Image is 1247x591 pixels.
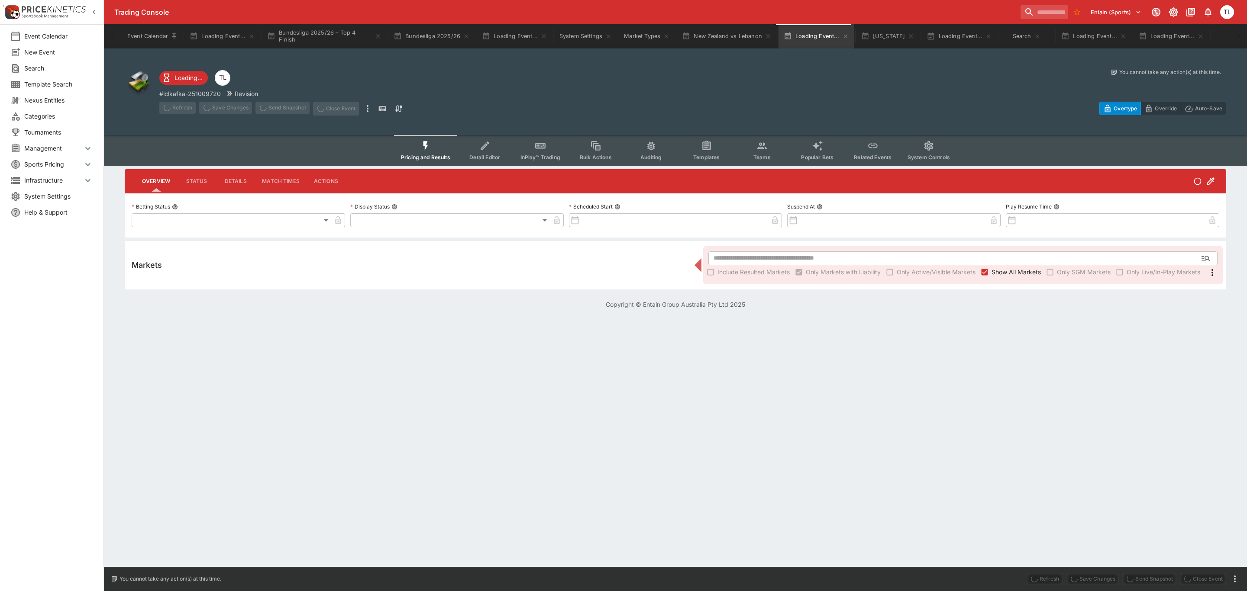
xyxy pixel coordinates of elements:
span: Search [24,64,93,73]
span: Infrastructure [24,176,83,185]
button: Loading Event... [1134,24,1209,48]
span: Tournaments [24,128,93,137]
button: Match Times [255,171,307,192]
p: Overtype [1114,104,1137,113]
span: Auditing [640,154,662,161]
span: Only Markets with Liability [806,267,881,276]
p: Play Resume Time [1006,203,1052,210]
div: Start From [1099,102,1226,115]
button: Override [1140,102,1181,115]
span: Detail Editor [469,154,500,161]
button: [US_STATE] [856,24,920,48]
input: search [1021,5,1068,19]
span: Sports Pricing [24,160,83,169]
p: Suspend At [787,203,815,210]
button: Market Types [619,24,675,48]
p: Display Status [350,203,390,210]
span: Only Active/Visible Markets [897,267,976,276]
button: No Bookmarks [1070,5,1084,19]
p: Loading... [174,73,203,82]
button: Betting Status [172,204,178,210]
p: You cannot take any action(s) at this time. [120,575,221,583]
p: Revision [235,89,258,98]
img: Sportsbook Management [22,14,68,18]
p: You cannot take any action(s) at this time. [1119,68,1221,76]
button: New Zealand vs Lebanon [677,24,777,48]
button: Open [1198,251,1214,266]
button: Loading Event... [1056,24,1132,48]
button: System Settings [554,24,617,48]
button: Search [999,24,1054,48]
div: Trent Lewis [1220,5,1234,19]
span: Popular Bets [801,154,833,161]
img: PriceKinetics Logo [3,3,20,21]
button: Display Status [391,204,397,210]
button: Connected to PK [1148,4,1164,20]
span: Only Live/In-Play Markets [1127,267,1200,276]
p: Scheduled Start [569,203,613,210]
span: System Controls [908,154,950,161]
h5: Markets [132,260,162,270]
button: Details [216,171,255,192]
p: Override [1155,104,1177,113]
p: Copy To Clipboard [159,89,221,98]
span: Pricing and Results [401,154,450,161]
span: Template Search [24,80,93,89]
p: Copyright © Entain Group Australia Pty Ltd 2025 [104,300,1247,309]
img: other.png [125,68,152,96]
button: Overview [135,171,177,192]
span: Help & Support [24,208,93,217]
button: Event Calendar [122,24,183,48]
button: Suspend At [817,204,823,210]
div: Trent Lewis [215,70,230,86]
span: Only SGM Markets [1057,267,1111,276]
button: Toggle light/dark mode [1166,4,1181,20]
button: more [362,102,373,116]
svg: More [1207,267,1218,278]
button: Auto-Save [1181,102,1226,115]
span: Bulk Actions [580,154,612,161]
p: Auto-Save [1195,104,1222,113]
div: Event type filters [394,135,957,166]
button: more [1230,574,1240,584]
button: Play Resume Time [1053,204,1060,210]
span: Nexus Entities [24,96,93,105]
button: Bundesliga 2025/26 [388,24,475,48]
button: Loading Event... [184,24,260,48]
button: Select Tenant [1085,5,1147,19]
span: Management [24,144,83,153]
button: Actions [307,171,346,192]
span: Templates [693,154,720,161]
button: Notifications [1200,4,1216,20]
div: Trading Console [114,8,1017,17]
span: Event Calendar [24,32,93,41]
span: Teams [753,154,771,161]
button: Status [177,171,216,192]
button: Overtype [1099,102,1141,115]
button: Trent Lewis [1218,3,1237,22]
span: System Settings [24,192,93,201]
button: Documentation [1183,4,1199,20]
span: Categories [24,112,93,121]
span: InPlay™ Trading [520,154,560,161]
button: Loading Event... [779,24,854,48]
button: Loading Event... [477,24,552,48]
span: Include Resulted Markets [717,267,790,276]
span: Show All Markets [992,267,1041,276]
button: Scheduled Start [614,204,620,210]
span: Related Events [854,154,892,161]
span: New Event [24,48,93,57]
img: PriceKinetics [22,6,86,13]
button: Bundesliga 2025/26 – Top 4 Finish [262,24,387,48]
p: Betting Status [132,203,170,210]
button: Loading Event... [921,24,997,48]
